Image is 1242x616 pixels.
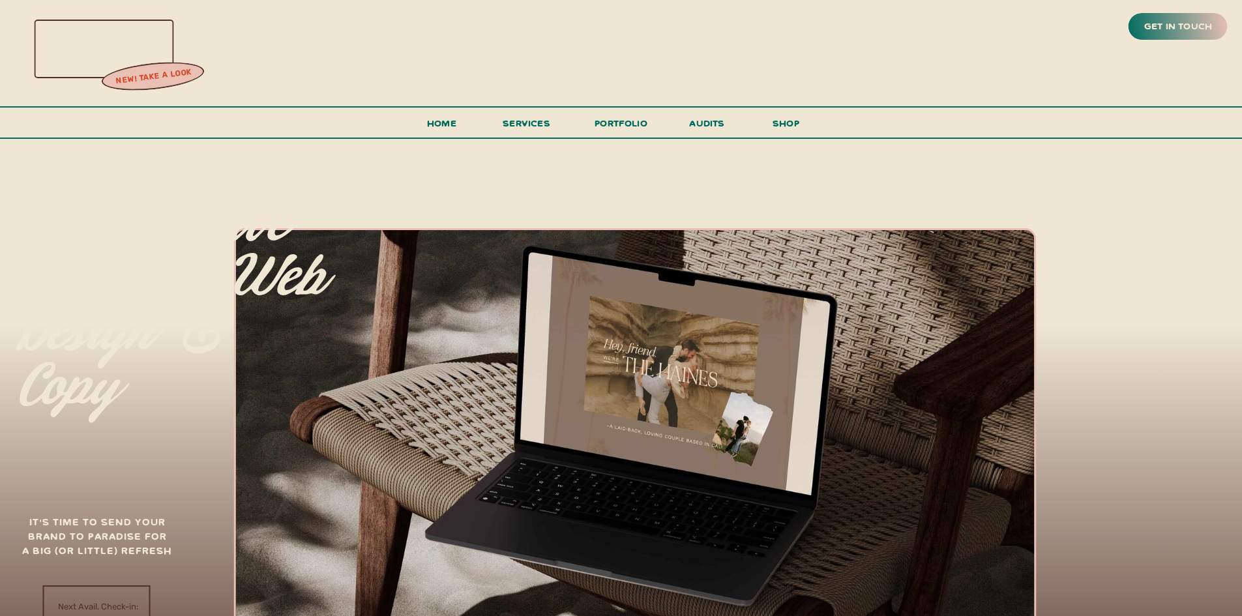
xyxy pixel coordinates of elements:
[755,115,818,138] a: shop
[44,600,153,612] a: Next Avail. Check-in:
[1142,18,1215,36] a: get in touch
[503,117,550,129] span: services
[100,64,207,90] a: new! take a look
[422,115,462,139] a: Home
[499,115,554,139] a: services
[20,514,175,565] h3: It's time to send your brand to paradise for a big (or little) refresh
[688,115,727,138] a: audits
[591,115,652,139] a: portfolio
[18,197,330,381] p: All-inclusive branding, web design & copy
